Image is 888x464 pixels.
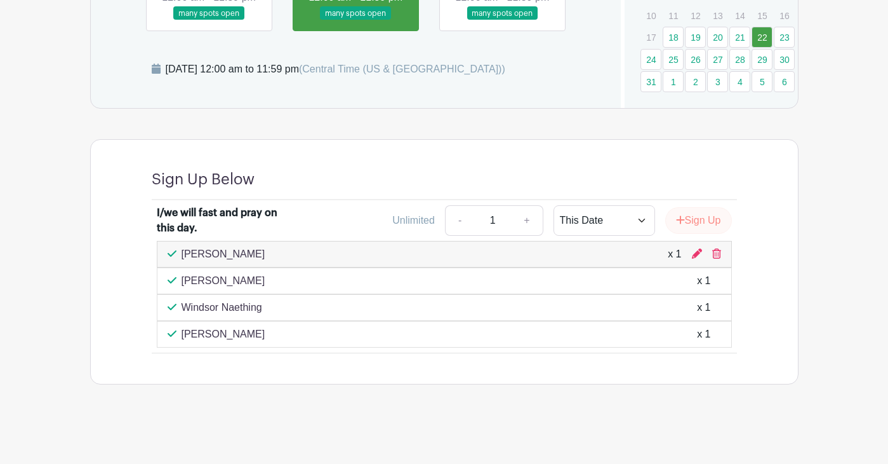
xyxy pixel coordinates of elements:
[697,300,710,315] div: x 1
[152,170,255,189] h4: Sign Up Below
[774,6,795,25] p: 16
[685,71,706,92] a: 2
[392,213,435,228] div: Unlimited
[182,273,265,289] p: [PERSON_NAME]
[729,71,750,92] a: 4
[640,49,661,70] a: 24
[707,6,728,25] p: 13
[774,27,795,48] a: 23
[668,247,681,262] div: x 1
[665,207,732,234] button: Sign Up
[685,27,706,48] a: 19
[663,27,684,48] a: 18
[511,205,543,236] a: +
[729,49,750,70] a: 28
[729,6,750,25] p: 14
[663,6,684,25] p: 11
[640,71,661,92] a: 31
[707,27,728,48] a: 20
[640,27,661,47] p: 17
[685,49,706,70] a: 26
[299,64,505,74] span: (Central Time (US & [GEOGRAPHIC_DATA]))
[685,6,706,25] p: 12
[697,273,710,289] div: x 1
[774,49,795,70] a: 30
[707,49,728,70] a: 27
[182,247,265,262] p: [PERSON_NAME]
[182,327,265,342] p: [PERSON_NAME]
[640,6,661,25] p: 10
[166,62,505,77] div: [DATE] 12:00 am to 11:59 pm
[157,205,286,236] div: I/we will fast and pray on this day.
[774,71,795,92] a: 6
[729,27,750,48] a: 21
[707,71,728,92] a: 3
[663,49,684,70] a: 25
[752,27,772,48] a: 22
[445,205,474,236] a: -
[697,327,710,342] div: x 1
[182,300,262,315] p: Windsor Naething
[752,6,772,25] p: 15
[752,71,772,92] a: 5
[663,71,684,92] a: 1
[752,49,772,70] a: 29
